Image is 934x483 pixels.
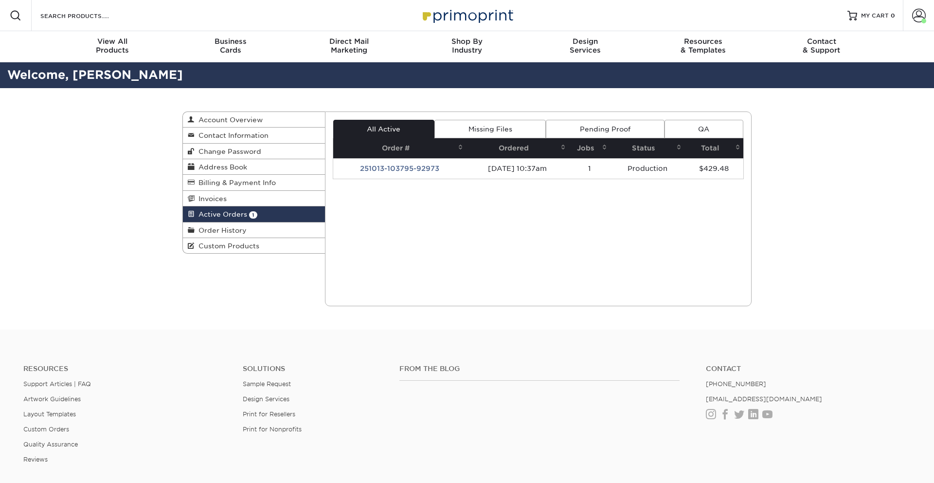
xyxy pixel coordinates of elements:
[408,37,526,55] div: Industry
[243,410,295,418] a: Print for Resellers
[243,365,385,373] h4: Solutions
[762,31,880,62] a: Contact& Support
[183,206,325,222] a: Active Orders 1
[333,158,467,179] td: 251013-103795-92973
[23,410,76,418] a: Layout Templates
[706,365,911,373] a: Contact
[466,138,569,158] th: Ordered
[644,37,762,46] span: Resources
[290,31,408,62] a: Direct MailMarketing
[526,31,644,62] a: DesignServices
[195,179,276,186] span: Billing & Payment Info
[243,395,289,403] a: Design Services
[23,395,81,403] a: Artwork Guidelines
[195,242,259,250] span: Custom Products
[434,120,546,138] a: Missing Files
[569,158,610,179] td: 1
[195,148,261,155] span: Change Password
[891,12,895,19] span: 0
[183,159,325,175] a: Address Book
[665,120,743,138] a: QA
[195,116,263,124] span: Account Overview
[183,175,325,190] a: Billing & Payment Info
[172,31,290,62] a: BusinessCards
[290,37,408,46] span: Direct Mail
[644,31,762,62] a: Resources& Templates
[54,37,172,46] span: View All
[408,31,526,62] a: Shop ByIndustry
[54,31,172,62] a: View AllProducts
[684,158,743,179] td: $429.48
[183,112,325,128] a: Account Overview
[195,210,247,218] span: Active Orders
[610,158,684,179] td: Production
[23,365,228,373] h4: Resources
[243,380,291,388] a: Sample Request
[418,5,516,26] img: Primoprint
[762,37,880,55] div: & Support
[399,365,680,373] h4: From the Blog
[526,37,644,55] div: Services
[706,395,822,403] a: [EMAIL_ADDRESS][DOMAIN_NAME]
[243,426,302,433] a: Print for Nonprofits
[408,37,526,46] span: Shop By
[546,120,664,138] a: Pending Proof
[195,163,247,171] span: Address Book
[39,10,134,21] input: SEARCH PRODUCTS.....
[183,128,325,143] a: Contact Information
[23,426,69,433] a: Custom Orders
[684,138,743,158] th: Total
[23,456,48,463] a: Reviews
[466,158,569,179] td: [DATE] 10:37am
[195,131,269,139] span: Contact Information
[762,37,880,46] span: Contact
[195,195,227,203] span: Invoices
[249,211,257,219] span: 1
[861,12,889,20] span: MY CART
[644,37,762,55] div: & Templates
[183,144,325,159] a: Change Password
[172,37,290,46] span: Business
[23,380,91,388] a: Support Articles | FAQ
[23,441,78,448] a: Quality Assurance
[183,238,325,253] a: Custom Products
[183,223,325,238] a: Order History
[54,37,172,55] div: Products
[333,120,434,138] a: All Active
[172,37,290,55] div: Cards
[183,191,325,206] a: Invoices
[569,138,610,158] th: Jobs
[195,226,247,234] span: Order History
[526,37,644,46] span: Design
[706,380,766,388] a: [PHONE_NUMBER]
[610,138,684,158] th: Status
[290,37,408,55] div: Marketing
[333,138,467,158] th: Order #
